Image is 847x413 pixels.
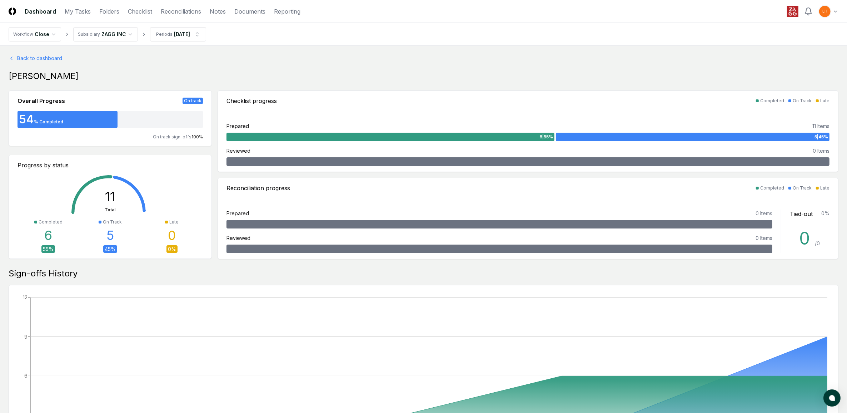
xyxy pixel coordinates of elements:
[818,5,831,18] button: LH
[161,7,201,16] a: Reconciliations
[787,6,798,17] img: ZAGG logo
[24,334,28,340] tspan: 9
[24,373,28,379] tspan: 6
[760,185,784,191] div: Completed
[226,184,290,192] div: Reconciliation progress
[756,210,772,217] div: 0 Items
[150,27,206,41] button: Periods[DATE]
[226,122,249,130] div: Prepared
[191,134,203,139] span: 100 %
[25,7,56,16] a: Dashboard
[234,7,265,16] a: Documents
[822,9,827,14] span: LH
[78,31,100,38] div: Subsidiary
[820,185,829,191] div: Late
[210,7,226,16] a: Notes
[39,219,63,225] div: Completed
[226,210,249,217] div: Prepared
[218,90,838,172] a: Checklist progressCompletedOn TrackLatePrepared11 Items6|55%5|45%Reviewed0 Items
[9,8,16,15] img: Logo
[823,389,841,407] button: atlas-launcher
[756,234,772,242] div: 0 Items
[128,7,152,16] a: Checklist
[790,210,813,218] div: Tied-out
[18,161,203,169] div: Progress by status
[44,228,52,242] div: 6
[99,7,119,16] a: Folders
[793,185,812,191] div: On Track
[13,31,33,38] div: Workflow
[226,234,250,242] div: Reviewed
[153,134,191,139] span: On track sign-offs
[183,98,203,104] div: On track
[814,134,828,140] span: 5 | 45 %
[274,7,300,16] a: Reporting
[34,119,63,125] div: % Completed
[9,268,838,279] div: Sign-offs History
[821,210,829,218] div: 0 %
[168,228,176,242] div: 0
[812,122,829,130] div: 11 Items
[65,7,91,16] a: My Tasks
[23,294,28,300] tspan: 12
[793,98,812,104] div: On Track
[815,240,820,247] div: / 0
[169,219,179,225] div: Late
[18,114,34,125] div: 54
[226,97,277,105] div: Checklist progress
[41,245,55,253] div: 55 %
[226,147,250,154] div: Reviewed
[760,98,784,104] div: Completed
[820,98,829,104] div: Late
[166,245,178,253] div: 0 %
[18,97,65,105] div: Overall Progress
[799,230,815,247] div: 0
[9,27,206,41] nav: breadcrumb
[813,147,829,154] div: 0 Items
[539,134,553,140] span: 6 | 55 %
[174,30,190,38] div: [DATE]
[156,31,173,38] div: Periods
[218,178,838,259] a: Reconciliation progressCompletedOn TrackLatePrepared0 ItemsReviewed0 ItemsTied-out0%0 /0
[9,54,838,62] a: Back to dashboard
[9,70,838,82] div: [PERSON_NAME]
